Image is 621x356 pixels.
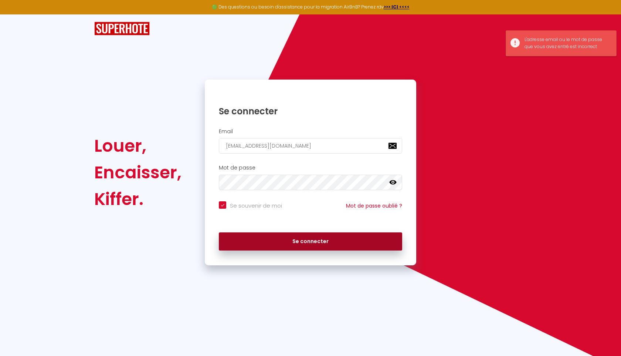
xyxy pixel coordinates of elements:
[219,138,402,154] input: Ton Email
[94,186,181,212] div: Kiffer.
[219,232,402,251] button: Se connecter
[219,128,402,135] h2: Email
[525,36,609,50] div: L'adresse email ou le mot de passe que vous avez entré est incorrect
[94,22,150,36] img: SuperHote logo
[94,132,181,159] div: Louer,
[219,105,402,117] h1: Se connecter
[94,159,181,186] div: Encaisser,
[219,165,402,171] h2: Mot de passe
[384,4,410,10] a: >>> ICI <<<<
[346,202,402,209] a: Mot de passe oublié ?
